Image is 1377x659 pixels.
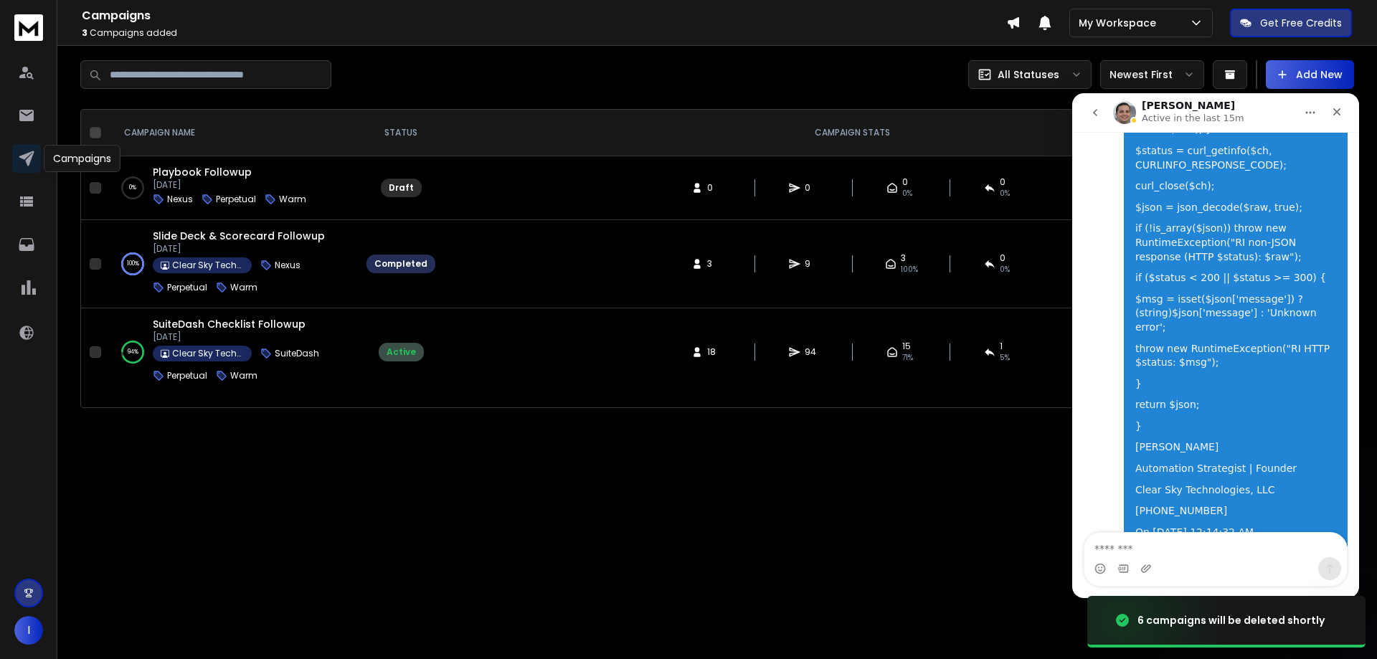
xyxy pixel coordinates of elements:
span: 0 [707,182,721,194]
p: Perpetual [167,370,207,381]
button: Get Free Credits [1230,9,1352,37]
p: [DATE] [153,179,306,191]
p: Perpetual [167,282,207,293]
button: Add New [1266,60,1354,89]
td: 94%SuiteDash Checklist Followup[DATE]Clear Sky TechnologiesSuiteDashPerpetualWarm [107,308,358,397]
a: SuiteDash Checklist Followup [153,317,306,331]
p: My Workspace [1079,16,1162,30]
td: 0%Playbook Followup[DATE]NexusPerpetualWarm [107,156,358,220]
p: 94 % [128,345,138,359]
p: All Statuses [998,67,1059,82]
span: 94 [805,346,819,358]
p: Warm [230,282,257,293]
p: [DATE] [153,331,344,343]
td: 100%Slide Deck & Scorecard Followup[DATE]Clear Sky TechnologiesNexusPerpetualWarm [107,220,358,308]
p: Campaigns added [82,27,1006,39]
p: [DATE] [153,243,344,255]
p: 0 % [129,181,136,195]
p: Warm [279,194,306,205]
p: Warm [230,370,257,381]
p: 100 % [127,257,139,271]
th: STATUS [358,110,444,156]
div: Completed [374,258,427,270]
span: 1 [1000,341,1003,352]
p: Perpetual [216,194,256,205]
span: 0 [1000,176,1005,188]
h1: Campaigns [82,7,1006,24]
span: 3 [82,27,87,39]
span: 100 % [901,264,918,275]
span: 0 [902,176,908,188]
th: CAMPAIGN STATS [444,110,1260,156]
a: Slide Deck & Scorecard Followup [153,229,325,243]
span: 0 [1000,252,1005,264]
span: 0% [902,188,912,199]
p: Nexus [167,194,193,205]
button: I [14,616,43,645]
img: logo [14,14,43,41]
span: 0 % [1000,264,1010,275]
span: 71 % [902,352,913,364]
span: 15 [902,341,911,352]
th: CAMPAIGN NAME [107,110,358,156]
span: 0% [1000,188,1010,199]
p: Get Free Credits [1260,16,1342,30]
span: 18 [707,346,721,358]
span: 0 [805,182,819,194]
span: 3 [901,252,906,264]
div: Draft [389,182,414,194]
span: 3 [707,258,721,270]
span: 5 % [1000,352,1010,364]
p: SuiteDash [275,348,319,359]
p: Clear Sky Technologies [172,348,244,359]
button: Newest First [1100,60,1204,89]
iframe: Intercom live chat [1072,93,1359,598]
a: Playbook Followup [153,165,252,179]
div: 6 campaigns will be deleted shortly [1137,613,1325,627]
p: Nexus [275,260,301,271]
div: Active [387,346,416,358]
p: Clear Sky Technologies [172,260,244,271]
span: 9 [805,258,819,270]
